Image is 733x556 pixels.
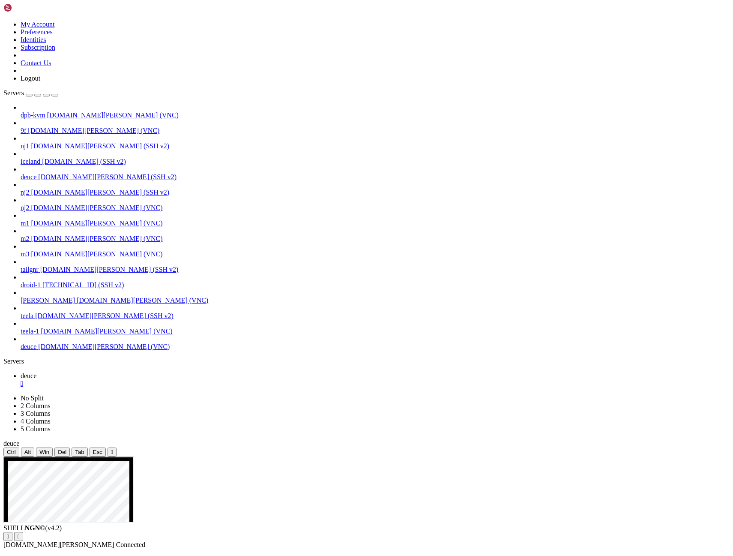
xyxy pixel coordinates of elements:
[54,448,70,457] button: Del
[21,380,730,388] a: 
[21,312,33,319] span: teela
[21,320,730,335] li: teela-1 [DOMAIN_NAME][PERSON_NAME] (VNC)
[21,189,730,196] a: nj2 [DOMAIN_NAME][PERSON_NAME] (SSH v2)
[21,312,730,320] a: teela [DOMAIN_NAME][PERSON_NAME] (SSH v2)
[93,449,102,455] span: Esc
[108,448,117,457] button: 
[40,266,179,273] span: [DOMAIN_NAME][PERSON_NAME] (SSH v2)
[31,219,162,227] span: [DOMAIN_NAME][PERSON_NAME] (VNC)
[21,135,730,150] li: nj1 [DOMAIN_NAME][PERSON_NAME] (SSH v2)
[21,219,730,227] a: m1 [DOMAIN_NAME][PERSON_NAME] (VNC)
[21,335,730,351] li: deuce [DOMAIN_NAME][PERSON_NAME] (VNC)
[31,142,169,150] span: [DOMAIN_NAME][PERSON_NAME] (SSH v2)
[116,541,145,548] span: Connected
[21,28,53,36] a: Preferences
[21,127,730,135] a: 9f [DOMAIN_NAME][PERSON_NAME] (VNC)
[14,532,23,541] button: 
[3,532,12,541] button: 
[21,343,730,351] a: deuce [DOMAIN_NAME][PERSON_NAME] (VNC)
[21,418,51,425] a: 4 Columns
[21,304,730,320] li: teela [DOMAIN_NAME][PERSON_NAME] (SSH v2)
[42,158,126,165] span: [DOMAIN_NAME] (SSH v2)
[58,449,66,455] span: Del
[72,448,88,457] button: Tab
[21,243,730,258] li: m3 [DOMAIN_NAME][PERSON_NAME] (VNC)
[21,196,730,212] li: nj2 [DOMAIN_NAME][PERSON_NAME] (VNC)
[21,328,39,335] span: teela-1
[21,119,730,135] li: 9f [DOMAIN_NAME][PERSON_NAME] (VNC)
[21,297,75,304] span: [PERSON_NAME]
[21,142,730,150] a: nj1 [DOMAIN_NAME][PERSON_NAME] (SSH v2)
[21,343,36,350] span: deuce
[21,219,29,227] span: m1
[21,289,730,304] li: [PERSON_NAME] [DOMAIN_NAME][PERSON_NAME] (VNC)
[21,402,51,409] a: 2 Columns
[21,111,730,119] a: dpb-kvm [DOMAIN_NAME][PERSON_NAME] (VNC)
[18,533,20,540] div: 
[21,158,730,165] a: iceland [DOMAIN_NAME] (SSH v2)
[21,235,29,242] span: m2
[3,541,114,548] span: [DOMAIN_NAME][PERSON_NAME]
[21,181,730,196] li: nj2 [DOMAIN_NAME][PERSON_NAME] (SSH v2)
[21,250,730,258] a: m3 [DOMAIN_NAME][PERSON_NAME] (VNC)
[21,165,730,181] li: deuce [DOMAIN_NAME][PERSON_NAME] (SSH v2)
[3,440,19,447] span: deuce
[77,297,208,304] span: [DOMAIN_NAME][PERSON_NAME] (VNC)
[21,266,730,273] a: tailgnr [DOMAIN_NAME][PERSON_NAME] (SSH v2)
[21,21,55,28] a: My Account
[36,448,53,457] button: Win
[24,449,31,455] span: Alt
[31,235,162,242] span: [DOMAIN_NAME][PERSON_NAME] (VNC)
[21,273,730,289] li: droid-1 [TECHNICAL_ID] (SSH v2)
[21,59,51,66] a: Contact Us
[21,410,51,417] a: 3 Columns
[21,372,730,388] a: deuce
[21,297,730,304] a: [PERSON_NAME] [DOMAIN_NAME][PERSON_NAME] (VNC)
[21,281,41,289] span: droid-1
[21,158,40,165] span: iceland
[38,343,170,350] span: [DOMAIN_NAME][PERSON_NAME] (VNC)
[7,449,16,455] span: Ctrl
[31,189,169,196] span: [DOMAIN_NAME][PERSON_NAME] (SSH v2)
[25,524,40,532] b: NGN
[38,173,177,180] span: [DOMAIN_NAME][PERSON_NAME] (SSH v2)
[21,204,730,212] a: nj2 [DOMAIN_NAME][PERSON_NAME] (VNC)
[90,448,106,457] button: Esc
[35,312,174,319] span: [DOMAIN_NAME][PERSON_NAME] (SSH v2)
[3,89,24,96] span: Servers
[3,358,730,365] div: Servers
[21,281,730,289] a: droid-1 [TECHNICAL_ID] (SSH v2)
[111,449,113,455] div: 
[21,212,730,227] li: m1 [DOMAIN_NAME][PERSON_NAME] (VNC)
[21,250,29,258] span: m3
[7,533,9,540] div: 
[21,328,730,335] a: teela-1 [DOMAIN_NAME][PERSON_NAME] (VNC)
[21,227,730,243] li: m2 [DOMAIN_NAME][PERSON_NAME] (VNC)
[21,448,35,457] button: Alt
[21,127,26,134] span: 9f
[39,449,49,455] span: Win
[45,524,62,532] span: 4.2.0
[21,36,46,43] a: Identities
[21,142,29,150] span: nj1
[21,104,730,119] li: dpb-kvm [DOMAIN_NAME][PERSON_NAME] (VNC)
[3,3,53,12] img: Shellngn
[41,328,173,335] span: [DOMAIN_NAME][PERSON_NAME] (VNC)
[21,44,55,51] a: Subscription
[21,75,40,82] a: Logout
[21,235,730,243] a: m2 [DOMAIN_NAME][PERSON_NAME] (VNC)
[21,150,730,165] li: iceland [DOMAIN_NAME] (SSH v2)
[21,394,44,402] a: No Split
[3,524,62,532] span: SHELL ©
[21,425,51,433] a: 5 Columns
[47,111,179,119] span: [DOMAIN_NAME][PERSON_NAME] (VNC)
[42,281,124,289] span: [TECHNICAL_ID] (SSH v2)
[75,449,84,455] span: Tab
[21,266,39,273] span: tailgnr
[21,372,36,379] span: deuce
[21,204,29,211] span: nj2
[28,127,159,134] span: [DOMAIN_NAME][PERSON_NAME] (VNC)
[3,448,19,457] button: Ctrl
[31,250,162,258] span: [DOMAIN_NAME][PERSON_NAME] (VNC)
